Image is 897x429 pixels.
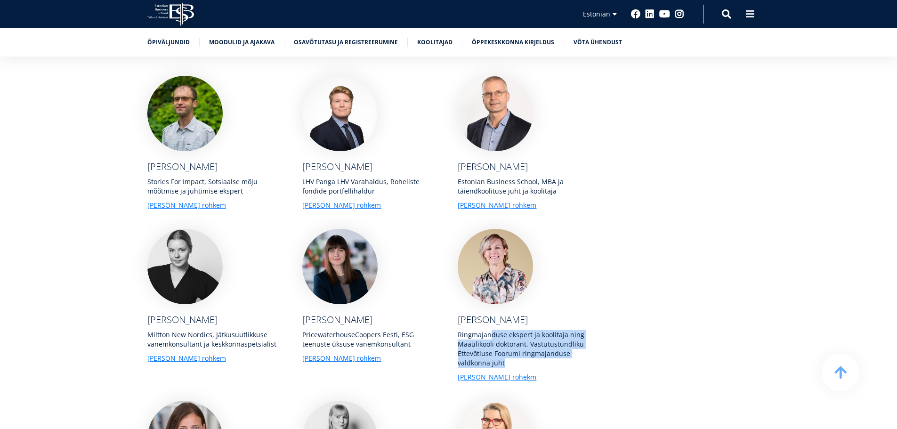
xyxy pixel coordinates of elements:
[294,38,398,47] a: Osavõtutasu ja registreerumine
[147,177,284,196] div: Stories For Impact, Sotsiaalse mõju mõõtmise ja juhtimise ekspert
[147,161,284,172] div: [PERSON_NAME]
[147,38,190,47] a: Õpiväljundid
[147,229,223,304] img: Jolanda Lipu foto
[147,201,226,210] a: [PERSON_NAME] rohkem
[147,330,284,349] div: Miltton New Nordics, Jätkusuutlikkuse vanemkonsultant ja keskkonnaspetsialist
[458,314,594,325] div: [PERSON_NAME]
[302,177,439,196] div: LHV Panga LHV Varahaldus, Roheliste fondide portfellihaldur
[631,9,640,19] a: Facebook
[209,38,275,47] a: Moodulid ja ajakava
[147,354,226,363] a: [PERSON_NAME] rohkem
[458,372,536,382] a: [PERSON_NAME] rohekm
[458,229,533,304] img: Kadi Kenk foto
[302,330,439,349] div: PricewaterhouseCoopers Eesti, ESG teenuste üksuse vanemkonsultant
[574,38,622,47] a: Võta ühendust
[302,314,439,325] div: [PERSON_NAME]
[147,76,223,151] img: Jaan Aps foto
[302,229,378,304] img: Kadi Ilves foto
[458,161,594,172] div: [PERSON_NAME]
[458,76,533,151] img: Jari Kukkonen foto
[302,354,381,363] a: [PERSON_NAME] rohkem
[417,38,453,47] a: Koolitajad
[645,9,655,19] a: Linkedin
[302,201,381,210] a: [PERSON_NAME] rohkem
[302,76,378,151] img: Jani Mäenpää foto
[675,9,684,19] a: Instagram
[472,38,554,47] a: Õppekeskkonna kirjeldus
[659,9,670,19] a: Youtube
[147,314,284,325] div: [PERSON_NAME]
[458,330,594,368] div: Ringmajanduse ekspert ja koolitaja ning Maaülikooli doktorant, Vastutustundliku Ettevõtluse Fooru...
[302,161,439,172] div: [PERSON_NAME]
[458,201,536,210] a: [PERSON_NAME] rohkem
[458,177,594,196] div: Estonian Business School, MBA ja täiendkoolituse juht ja koolitaja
